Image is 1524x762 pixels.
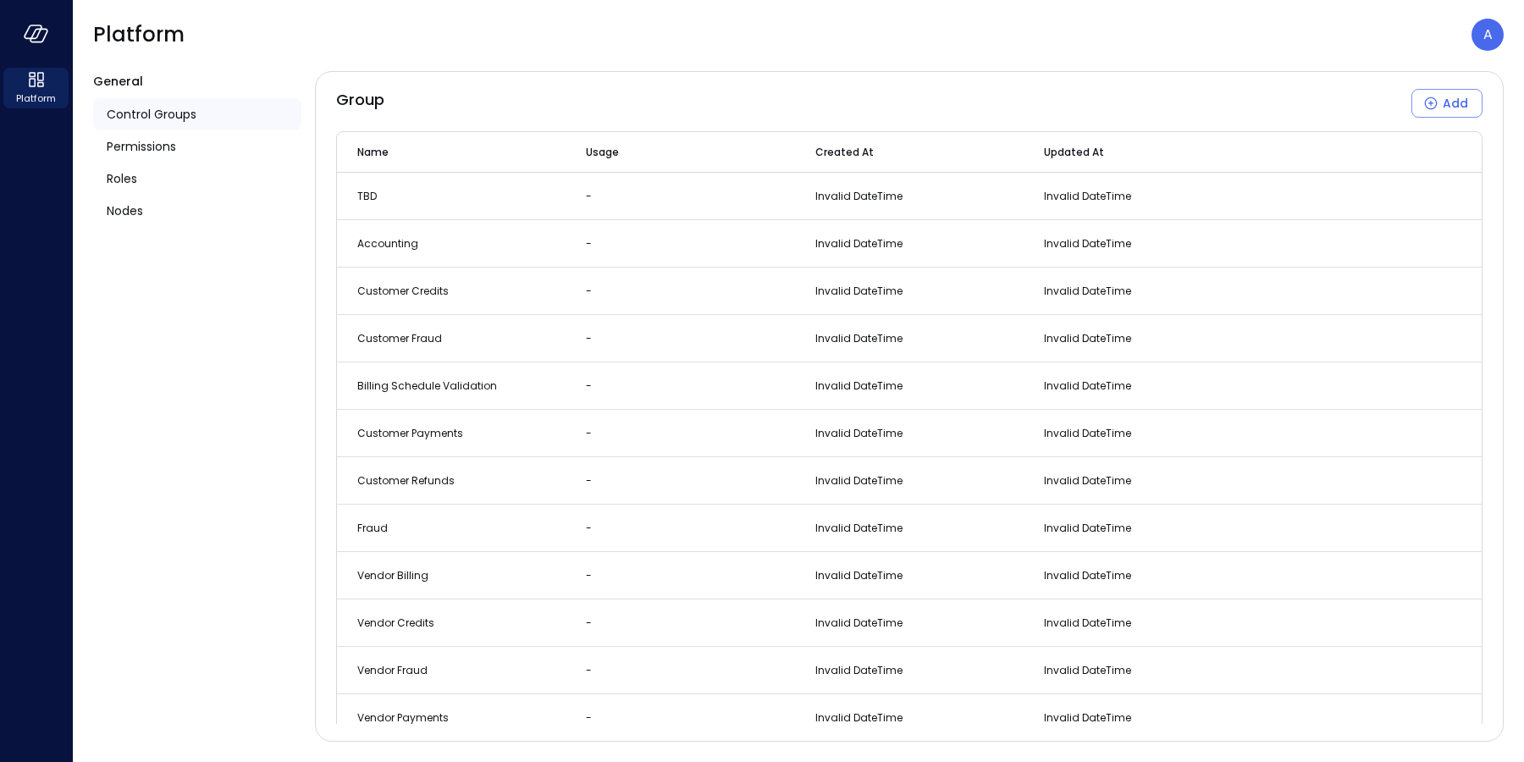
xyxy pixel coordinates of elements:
[815,710,903,725] span: Invalid DateTime
[93,73,143,90] span: General
[1044,144,1104,161] span: Updated At
[586,284,592,298] span: -
[586,473,592,488] span: -
[586,189,592,203] span: -
[815,236,903,251] span: Invalid DateTime
[357,426,463,440] span: Customer Payments
[1044,663,1131,677] span: Invalid DateTime
[357,568,428,583] span: Vendor Billing
[93,21,185,48] span: Platform
[1443,93,1468,114] div: Add
[93,98,301,130] a: Control Groups
[815,426,903,440] span: Invalid DateTime
[1044,710,1131,725] span: Invalid DateTime
[107,169,137,188] span: Roles
[357,710,449,725] span: Vendor Payments
[586,568,592,583] span: -
[357,284,449,298] span: Customer Credits
[93,130,301,163] a: Permissions
[586,616,592,630] span: -
[1044,521,1131,535] span: Invalid DateTime
[815,144,874,161] span: Created At
[357,331,442,345] span: Customer Fraud
[336,89,384,118] span: Group
[815,284,903,298] span: Invalid DateTime
[357,616,434,630] span: Vendor Credits
[1044,568,1131,583] span: Invalid DateTime
[357,144,389,161] span: Name
[1044,189,1131,203] span: Invalid DateTime
[1044,473,1131,488] span: Invalid DateTime
[815,473,903,488] span: Invalid DateTime
[586,426,592,440] span: -
[357,473,455,488] span: Customer Refunds
[1044,616,1131,630] span: Invalid DateTime
[1044,426,1131,440] span: Invalid DateTime
[1044,331,1131,345] span: Invalid DateTime
[815,663,903,677] span: Invalid DateTime
[586,331,592,345] span: -
[357,663,428,677] span: Vendor Fraud
[107,105,196,124] span: Control Groups
[815,189,903,203] span: Invalid DateTime
[815,331,903,345] span: Invalid DateTime
[16,90,56,107] span: Platform
[586,378,592,393] span: -
[1044,284,1131,298] span: Invalid DateTime
[1044,236,1131,251] span: Invalid DateTime
[586,521,592,535] span: -
[357,189,377,203] span: TBD
[586,710,592,725] span: -
[357,521,388,535] span: Fraud
[815,616,903,630] span: Invalid DateTime
[107,137,176,156] span: Permissions
[815,568,903,583] span: Invalid DateTime
[586,144,619,161] span: Usage
[357,378,497,393] span: Billing Schedule Validation
[93,195,301,227] a: Nodes
[815,378,903,393] span: Invalid DateTime
[93,163,301,195] a: Roles
[1483,25,1493,45] p: A
[357,236,418,251] span: Accounting
[3,68,69,108] div: Platform
[586,663,592,677] span: -
[107,202,143,220] span: Nodes
[1044,378,1131,393] span: Invalid DateTime
[815,521,903,535] span: Invalid DateTime
[586,236,592,251] span: -
[1472,19,1504,51] div: Avi Brandwain
[1411,89,1483,118] button: Add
